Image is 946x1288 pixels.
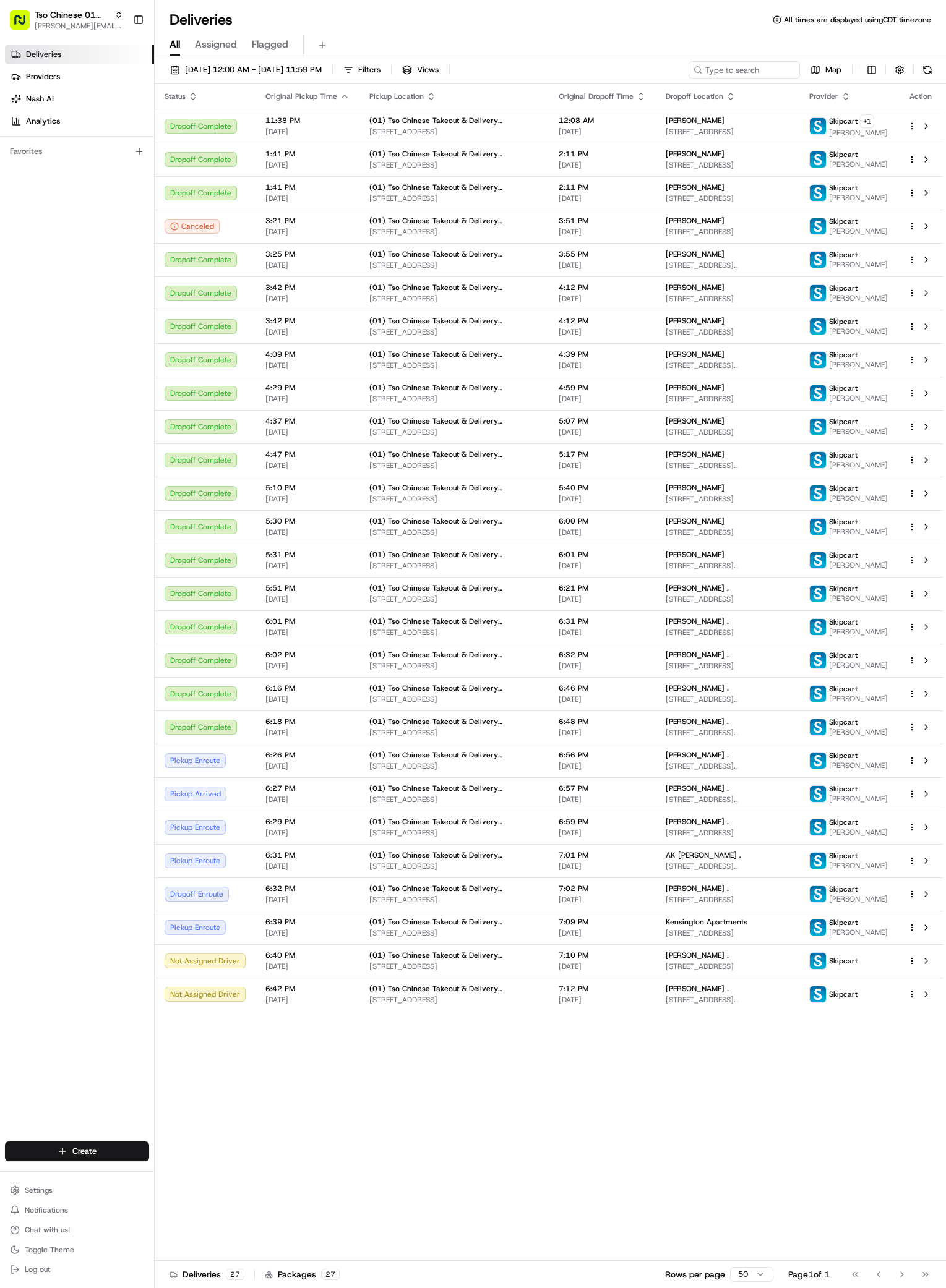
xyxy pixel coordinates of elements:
button: [DATE] 12:00 AM - [DATE] 11:59 PM [165,61,327,79]
img: profile_skipcart_partner.png [810,318,826,335]
span: 4:39 PM [559,349,646,359]
img: profile_skipcart_partner.png [810,185,826,201]
span: [DATE] [265,694,350,704]
span: [STREET_ADDRESS] [666,194,789,203]
span: 12:08 AM [559,116,646,126]
span: [PERSON_NAME] [829,527,888,537]
button: Toggle Theme [5,1241,149,1258]
span: Skipcart [829,150,858,160]
span: [DATE] [265,360,350,370]
span: 6:01 PM [265,616,350,626]
span: [STREET_ADDRESS] [369,527,539,537]
span: (01) Tso Chinese Takeout & Delivery Cherrywood [369,349,539,359]
span: Original Dropoff Time [559,92,634,101]
span: [PERSON_NAME] [829,193,888,203]
span: [PERSON_NAME] [829,694,888,704]
span: 6:16 PM [265,683,350,693]
span: [DATE] [265,527,350,537]
span: 4:59 PM [559,383,646,393]
span: Skipcart [829,250,858,260]
img: profile_skipcart_partner.png [810,485,826,501]
span: 6:21 PM [559,583,646,593]
span: [DATE] [265,761,350,771]
span: Skipcart [829,417,858,427]
span: [STREET_ADDRESS] [369,795,539,804]
span: Skipcart [829,517,858,527]
div: Favorites [5,142,149,161]
img: profile_skipcart_partner.png [810,118,826,134]
img: profile_skipcart_partner.png [810,552,826,568]
span: [PERSON_NAME] [666,383,725,393]
span: 6:57 PM [559,783,646,793]
span: Skipcart [829,751,858,761]
span: Deliveries [26,49,61,60]
span: Skipcart [829,784,858,794]
span: 11:38 PM [265,116,350,126]
button: Canceled [165,219,220,234]
span: Views [417,64,439,75]
span: 6:48 PM [559,717,646,727]
span: 6:02 PM [265,650,350,660]
span: 3:21 PM [265,216,350,226]
span: 5:17 PM [559,450,646,459]
span: [PERSON_NAME] [666,316,725,326]
span: [STREET_ADDRESS] [369,561,539,571]
span: [PERSON_NAME] . [666,783,729,793]
span: (01) Tso Chinese Takeout & Delivery Cherrywood [369,216,539,226]
span: [STREET_ADDRESS][PERSON_NAME] [666,728,789,738]
span: (01) Tso Chinese Takeout & Delivery Cherrywood [369,683,539,693]
span: (01) Tso Chinese Takeout & Delivery Cherrywood [369,182,539,192]
span: 3:55 PM [559,249,646,259]
img: profile_skipcart_partner.png [810,786,826,802]
img: profile_skipcart_partner.png [810,452,826,468]
span: [STREET_ADDRESS] [369,728,539,738]
span: [STREET_ADDRESS] [369,761,539,771]
span: [DATE] [265,461,350,471]
span: 5:07 PM [559,416,646,426]
span: 5:31 PM [265,550,350,560]
img: profile_skipcart_partner.png [810,252,826,268]
span: Log out [25,1265,50,1274]
span: [PERSON_NAME] [829,761,888,770]
span: (01) Tso Chinese Takeout & Delivery Cherrywood [369,116,539,126]
span: [STREET_ADDRESS] [666,327,789,337]
span: Skipcart [829,484,858,493]
span: (01) Tso Chinese Takeout & Delivery Cherrywood [369,850,539,860]
span: [DATE] [265,194,350,203]
span: Skipcart [829,684,858,694]
span: [STREET_ADDRESS][PERSON_NAME] [666,694,789,704]
span: 6:27 PM [265,783,350,793]
h1: Deliveries [170,10,233,30]
span: Assigned [195,37,237,52]
span: [STREET_ADDRESS] [369,594,539,604]
img: profile_skipcart_partner.png [810,986,826,1002]
span: Filters [358,64,381,75]
span: [STREET_ADDRESS] [666,527,789,537]
span: [PERSON_NAME] [829,794,888,804]
span: 6:26 PM [265,750,350,760]
span: Skipcart [829,617,858,627]
img: profile_skipcart_partner.png [810,919,826,936]
span: [DATE] [559,494,646,504]
span: [STREET_ADDRESS] [369,628,539,638]
span: [PERSON_NAME] [666,283,725,292]
span: [PERSON_NAME] . [666,650,729,660]
span: 5:40 PM [559,483,646,493]
span: [DATE] [265,661,350,671]
span: 6:01 PM [559,550,646,560]
button: Create [5,1141,149,1161]
span: 2:11 PM [559,182,646,192]
img: profile_skipcart_partner.png [810,218,826,234]
span: 1:41 PM [265,182,350,192]
span: [DATE] [559,828,646,838]
span: 6:31 PM [559,616,646,626]
span: 3:42 PM [265,316,350,326]
span: [STREET_ADDRESS] [369,360,539,370]
span: (01) Tso Chinese Takeout & Delivery Cherrywood [369,583,539,593]
span: Provider [809,92,838,101]
span: 1:41 PM [265,149,350,159]
span: 4:12 PM [559,283,646,292]
span: (01) Tso Chinese Takeout & Delivery Cherrywood [369,149,539,159]
span: [STREET_ADDRESS] [666,661,789,671]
